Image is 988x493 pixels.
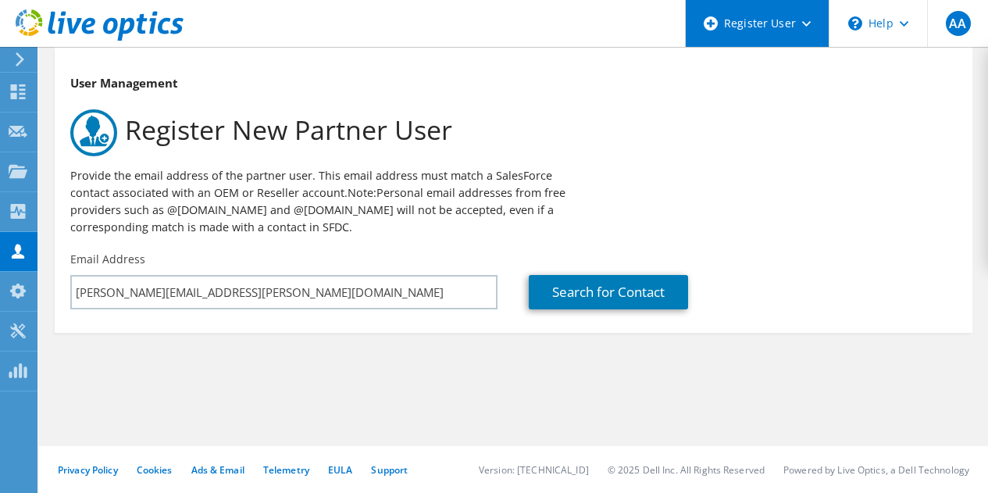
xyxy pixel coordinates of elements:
[783,463,969,477] li: Powered by Live Optics, a Dell Technology
[70,74,957,91] h3: User Management
[348,185,376,200] b: Note:
[608,463,765,477] li: © 2025 Dell Inc. All Rights Reserved
[263,463,309,477] a: Telemetry
[848,16,862,30] svg: \n
[70,109,949,156] h1: Register New Partner User
[58,463,118,477] a: Privacy Policy
[70,252,145,267] label: Email Address
[328,463,352,477] a: EULA
[70,167,586,236] p: Provide the email address of the partner user. This email address must match a SalesForce contact...
[479,463,589,477] li: Version: [TECHNICAL_ID]
[191,463,244,477] a: Ads & Email
[371,463,408,477] a: Support
[946,11,971,36] span: AA
[137,463,173,477] a: Cookies
[529,275,688,309] a: Search for Contact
